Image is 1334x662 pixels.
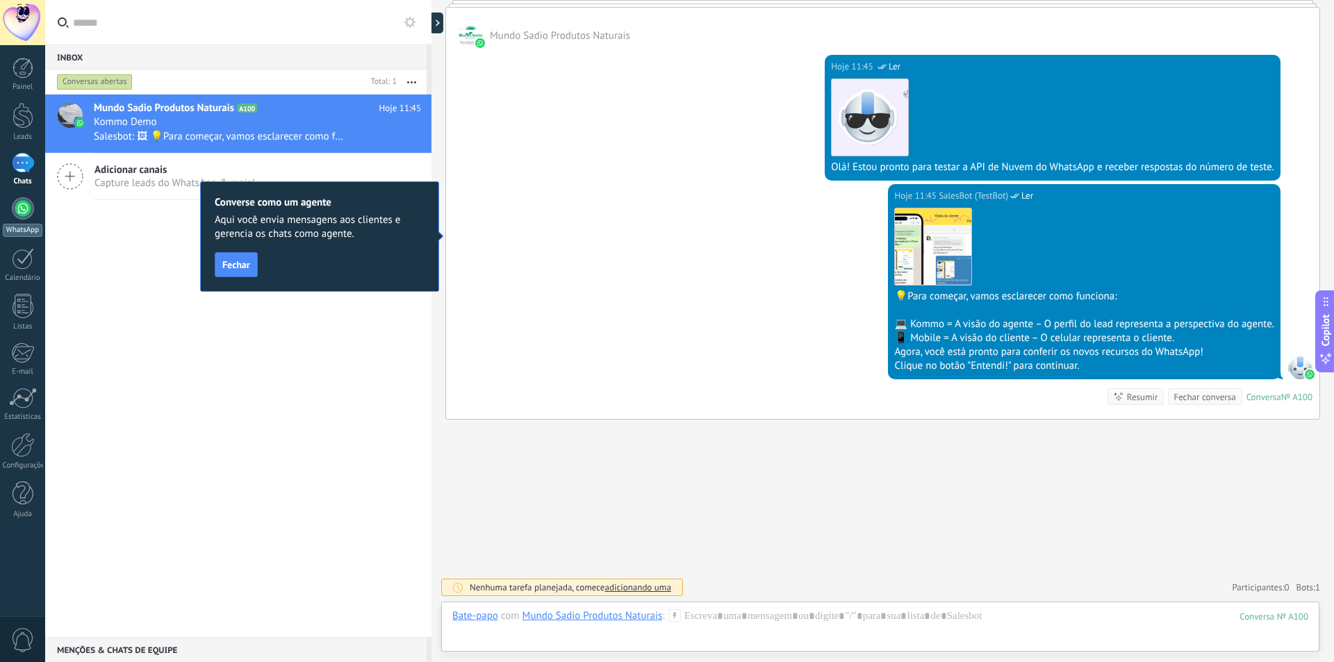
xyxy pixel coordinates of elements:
[894,290,1274,304] div: 💡Para começar, vamos esclarecer como funciona:
[1174,390,1235,404] div: Fechar conversa
[470,581,671,593] div: Nenhuma tarefa planejada, comece
[1240,611,1308,622] div: 100
[94,130,345,143] span: Salesbot: 🖼 💡Para começar, vamos esclarecer como funciona: 💻 Kommo = A visão do agente – O perfil...
[75,118,85,128] img: icon
[831,160,1274,174] div: Olá! Estou pronto para testar a API de Nuvem do WhatsApp e receber respostas do número de teste.
[1287,354,1312,379] span: SalesBot
[1315,581,1320,593] span: 1
[895,208,971,285] img: 223-pt.png
[45,44,427,69] div: Inbox
[3,224,42,237] div: WhatsApp
[3,413,43,422] div: Estatísticas
[501,609,520,623] span: com
[3,177,43,186] div: Chats
[3,274,43,283] div: Calendário
[215,252,258,277] button: Fechar
[490,29,630,42] span: ‎Mundo Sadio Produtos Naturais
[94,163,255,176] span: Adicionar canais
[894,359,1274,373] div: Clique no botão "Entendi!" para continuar.
[832,79,908,156] img: 183.png
[604,581,670,593] span: adicionando uma
[889,60,900,74] span: Ler
[475,38,485,48] img: waba.svg
[3,461,43,470] div: Configurações
[215,213,425,241] span: Aqui você envia mensagens aos clientes e gerencia os chats como agente.
[831,60,875,74] div: Hoje 11:45
[379,101,421,115] span: Hoje 11:45
[3,510,43,519] div: Ajuda
[894,331,1274,345] div: 📱 Mobile = A visão do cliente – O celular representa o cliente.
[94,101,234,115] span: ‎Mundo Sadio Produtos Naturais
[1232,581,1289,593] a: Participantes:0
[458,23,483,48] span: ‎Mundo Sadio Produtos Naturais
[1127,390,1158,404] div: Resumir
[894,317,1274,331] div: 💻 Kommo = A visão do agente – O perfil do lead representa a perspectiva do agente.
[94,176,255,190] span: Capture leads do WhatsApp & mais!
[429,13,443,33] div: Mostrar
[1305,370,1315,379] img: waba.svg
[94,115,157,129] span: Kommo Demo
[894,189,939,203] div: Hoje 11:45
[57,74,133,90] div: Conversas abertas
[939,189,1008,203] span: SalesBot (TestBot)
[237,104,257,113] span: A100
[1281,391,1312,403] div: № A100
[662,609,664,623] span: :
[45,637,427,662] div: Menções & Chats de equipe
[3,133,43,142] div: Leads
[894,345,1274,359] div: Agora, você está pronto para conferir os novos recursos do WhatsApp!
[3,367,43,376] div: E-mail
[215,196,425,209] h2: Converse como um agente
[45,94,431,153] a: avataricon‎Mundo Sadio Produtos NaturaisA100Hoje 11:45Kommo DemoSalesbot: 🖼 💡Para começar, vamos ...
[3,322,43,331] div: Listas
[1285,581,1290,593] span: 0
[522,609,663,622] div: ‎Mundo Sadio Produtos Naturais
[1319,314,1333,346] span: Copilot
[365,75,397,89] div: Total: 1
[3,83,43,92] div: Painel
[222,260,250,270] span: Fechar
[1021,189,1033,203] span: Ler
[1296,581,1320,593] span: Bots:
[1246,391,1281,403] div: Conversa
